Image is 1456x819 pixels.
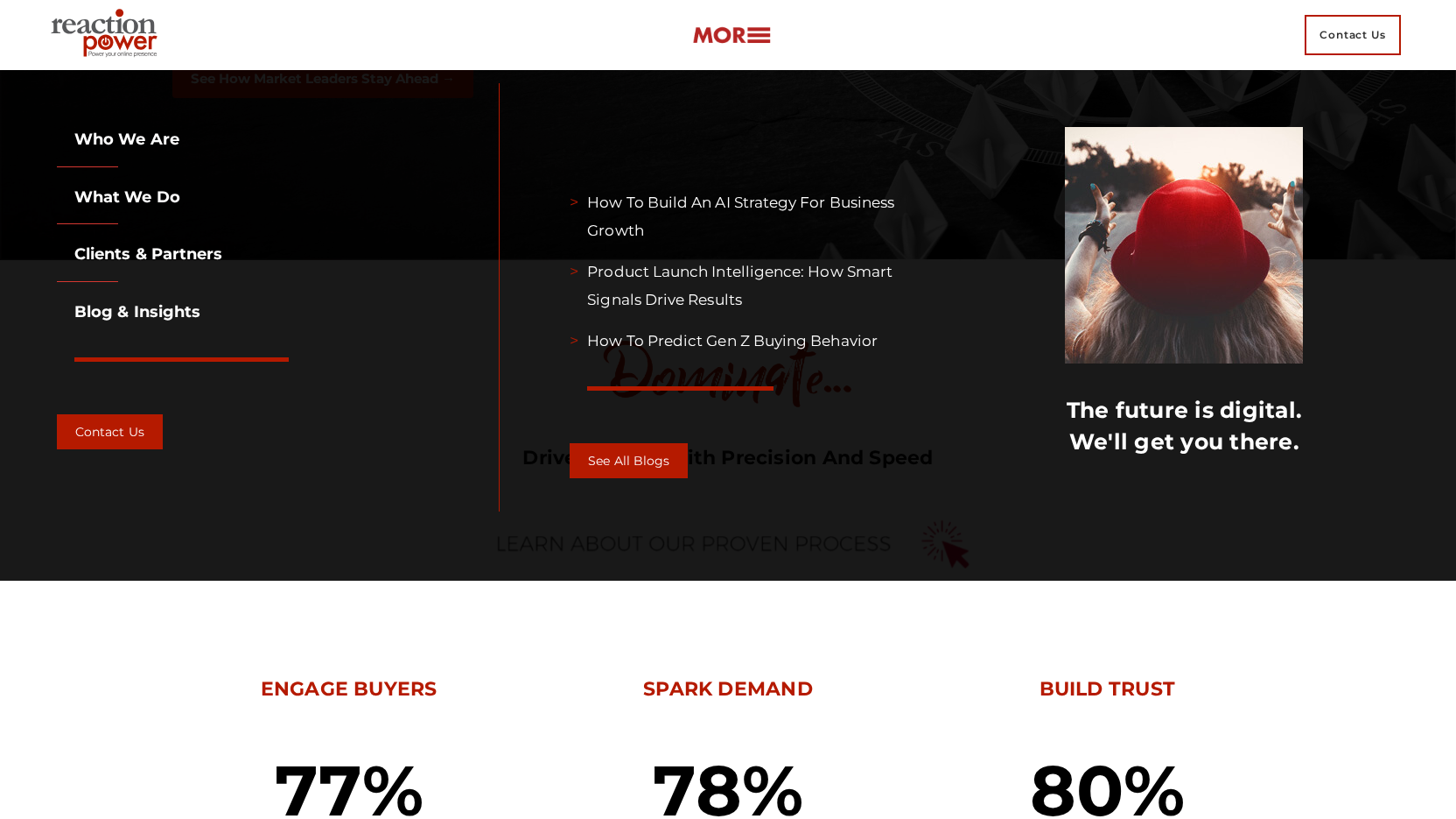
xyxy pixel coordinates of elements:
[692,25,771,46] img: more-btn.png
[1305,15,1401,55] span: Contact Us
[57,244,222,264] a: Clients & partners
[587,263,892,308] a: Product Launch Intelligence: How Smart Signals Drive Results
[57,187,180,207] a: What we do
[57,302,200,321] a: Blog & Insights
[587,194,894,239] a: How to Build an AI Strategy for Business Growth
[1039,677,1175,701] b: BUILD TRUST
[57,130,179,149] a: Who we are
[1067,397,1303,455] a: The future is digital.We'll get you there.
[587,332,878,349] a: How to Predict Gen Z Buying Behavior
[57,414,163,449] a: Contact Us
[261,677,437,701] b: ENGAGE BUYERS
[44,4,171,67] img: Executive Branding | Personal Branding Agency
[570,443,688,478] a: See all Blogs
[643,677,813,701] b: SPARK DEMAND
